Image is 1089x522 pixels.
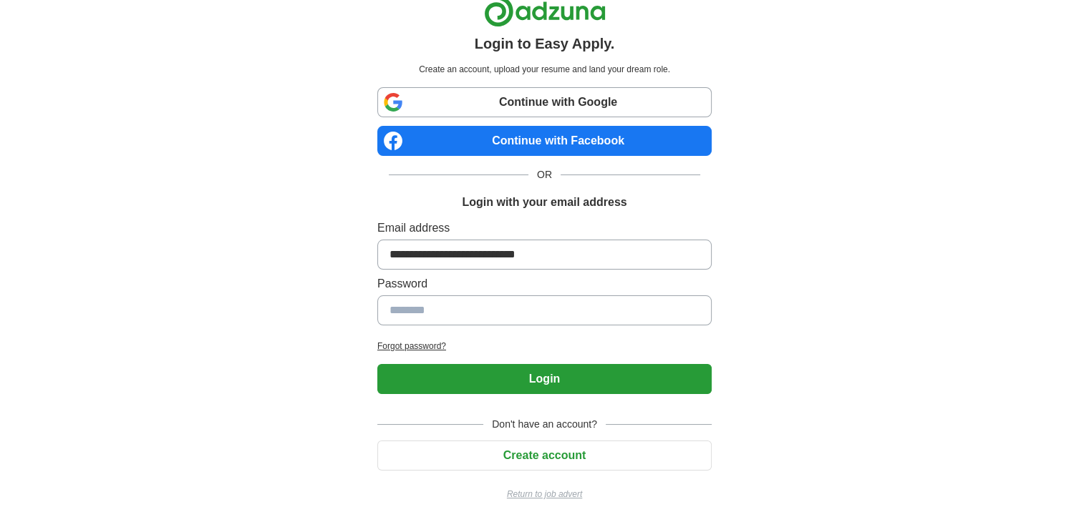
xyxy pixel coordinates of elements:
[377,440,712,471] button: Create account
[528,167,561,182] span: OR
[377,488,712,501] a: Return to job advert
[377,126,712,156] a: Continue with Facebook
[377,220,712,237] label: Email address
[377,364,712,394] button: Login
[380,63,709,76] p: Create an account, upload your resume and land your dream role.
[377,340,712,353] a: Forgot password?
[483,417,606,432] span: Don't have an account?
[377,449,712,461] a: Create account
[377,275,712,292] label: Password
[475,33,615,54] h1: Login to Easy Apply.
[462,194,626,211] h1: Login with your email address
[377,87,712,117] a: Continue with Google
